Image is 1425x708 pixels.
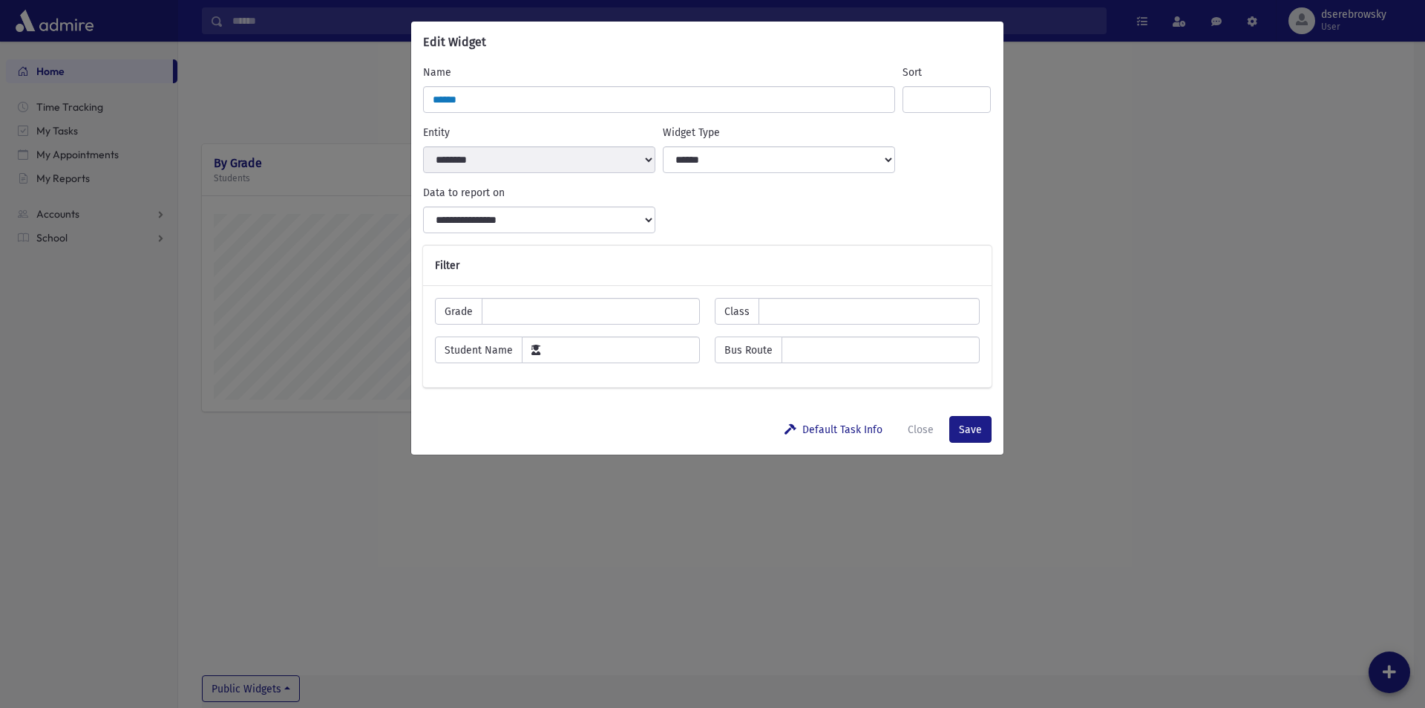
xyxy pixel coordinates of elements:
label: Widget Type [663,125,720,140]
span: Bus Route [715,337,782,363]
button: Default Task Info [775,416,892,443]
label: Entity [423,125,450,140]
label: Sort [902,65,922,80]
button: Close [898,416,943,443]
span: Student Name [435,337,522,363]
div: Filter [423,246,992,286]
span: Class [715,298,759,325]
span: Grade [435,298,482,325]
h6: Edit Widget [423,33,486,51]
label: Name [423,65,451,80]
label: Data to report on [423,185,505,201]
button: Save [949,416,992,443]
